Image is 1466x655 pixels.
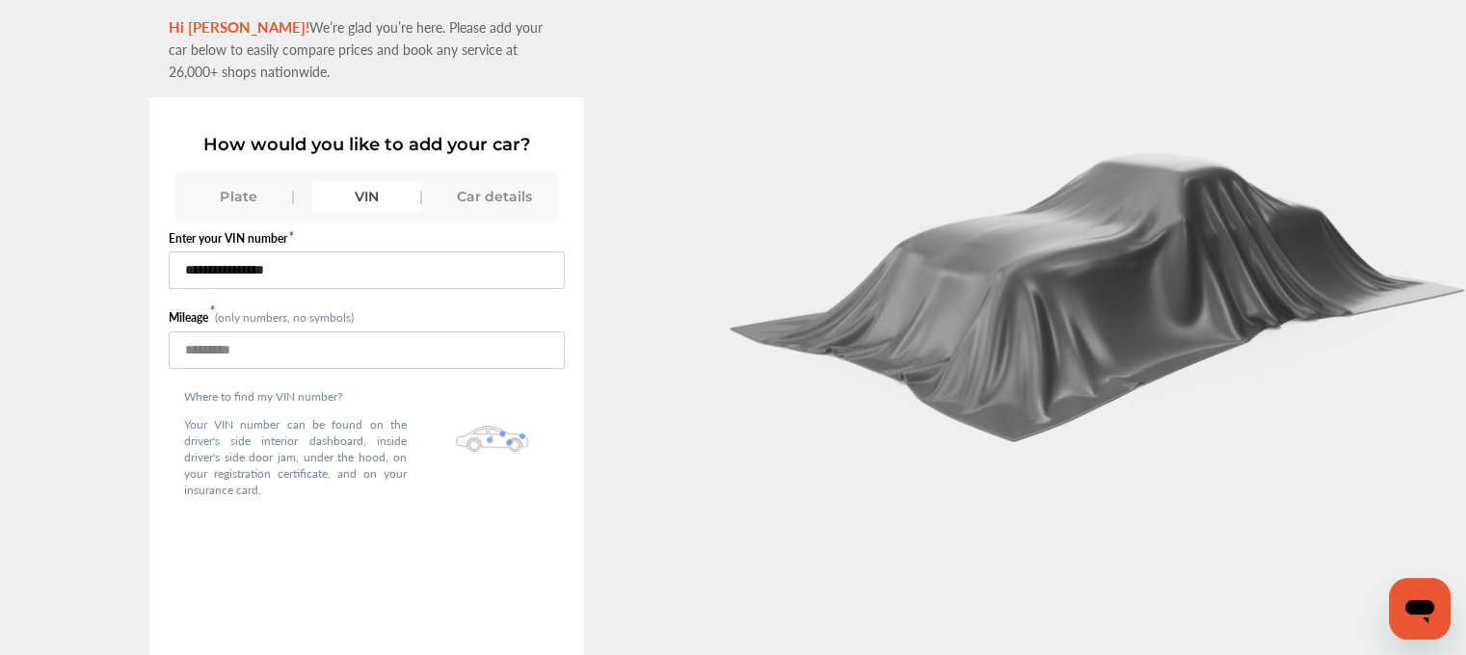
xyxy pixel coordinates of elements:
p: Your VIN number can be found on the driver's side interior dashboard, inside driver's side door j... [184,416,407,498]
div: Car details [440,181,549,212]
p: Where to find my VIN number? [184,388,407,405]
label: Enter your VIN number [169,230,565,247]
span: Hi [PERSON_NAME]! [169,16,309,37]
span: We’re glad you’re here. Please add your car below to easily compare prices and book any service a... [169,17,543,81]
label: Mileage [169,309,215,326]
div: VIN [312,181,421,212]
small: (only numbers, no symbols) [215,309,354,326]
p: How would you like to add your car? [169,134,565,155]
div: Plate [184,181,293,212]
iframe: Button to launch messaging window [1389,578,1451,640]
img: olbwX0zPblBWoAAAAASUVORK5CYII= [456,426,528,452]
